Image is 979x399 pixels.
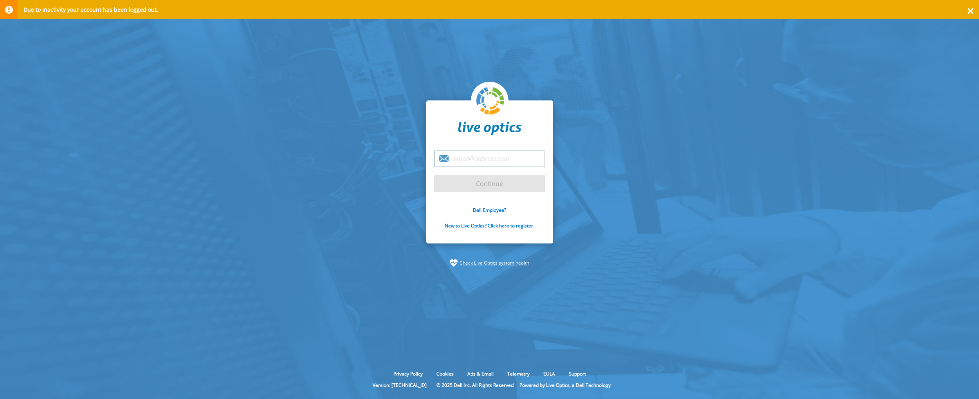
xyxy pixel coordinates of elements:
[369,382,431,388] li: Version: [TECHNICAL_ID]
[445,222,534,229] a: New to Live Optics? Click here to register.
[431,370,460,377] a: Cookies
[501,370,535,377] a: Telemetry
[388,370,429,377] a: Privacy Policy
[450,259,458,267] img: status-check-icon.svg
[563,370,592,377] a: Support
[476,87,505,115] img: liveoptics-logo.svg
[434,150,545,167] input: email@address.com
[460,259,529,267] a: Check Live Optics system health
[458,122,521,136] img: liveoptics-word.svg
[462,370,499,377] a: Ads & Email
[537,370,561,377] a: EULA
[473,207,506,213] a: Dell Employee?
[519,382,611,388] li: Powered by Live Optics, a Dell Technology
[433,382,517,388] li: © 2025 Dell Inc. All Rights Reserved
